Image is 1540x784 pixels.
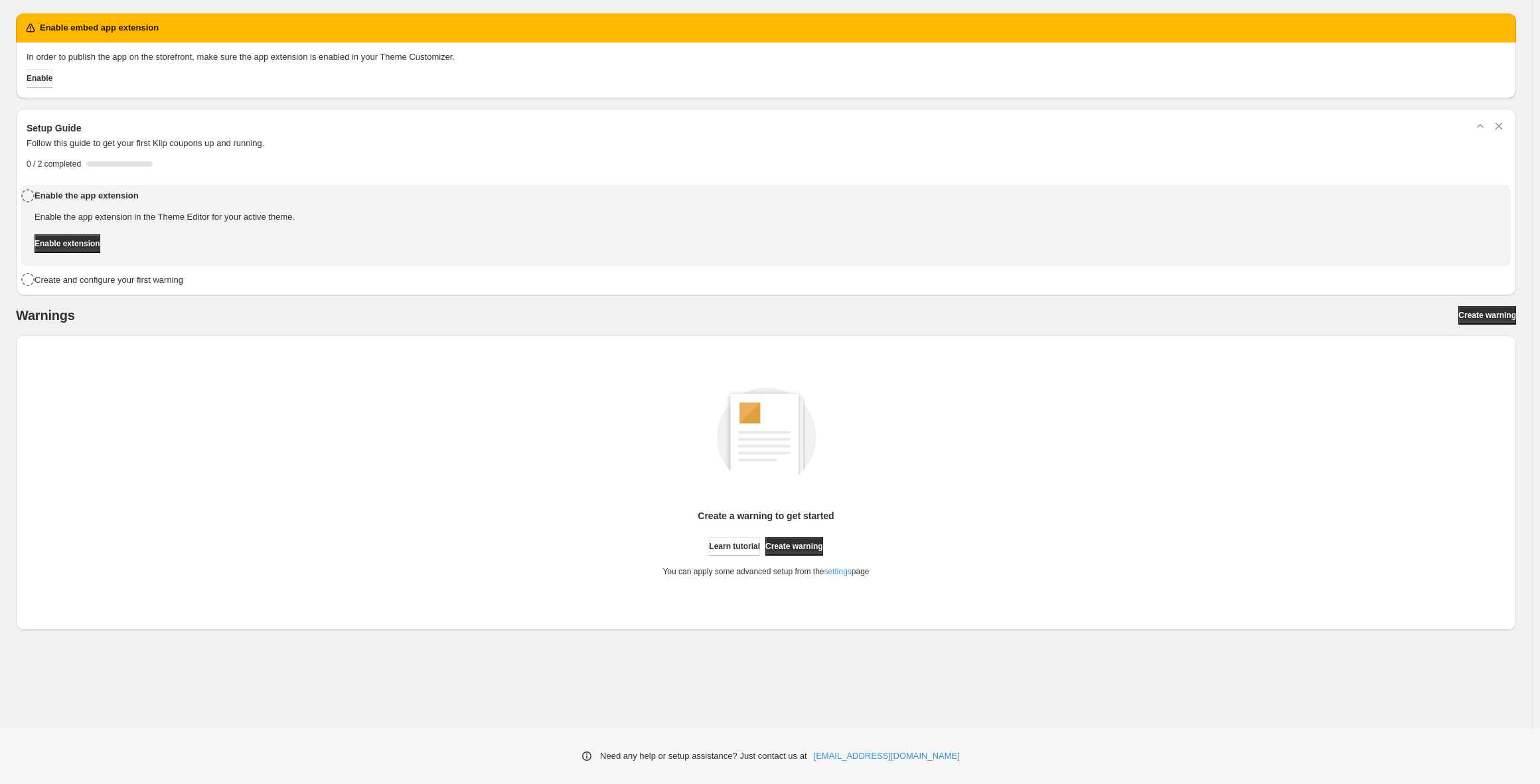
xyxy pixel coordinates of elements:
[27,69,52,88] button: Enable
[765,537,823,556] a: Create warning
[35,274,183,287] h4: Create and configure your first warning
[709,537,760,556] a: Learn tutorial
[1458,306,1516,325] a: Create warning
[824,567,851,576] a: settings
[1458,310,1516,321] span: Create warning
[765,541,823,552] span: Create warning
[35,210,295,224] p: Enable the app extension in the Theme Editor for your active theme.
[35,189,299,202] h4: Enable the app extension
[35,238,100,249] span: Enable extension
[27,50,1505,64] p: In order to publish the app on the storefront, make sure the app extension is enabled in your The...
[27,159,81,169] span: 0 / 2 completed
[814,749,960,763] a: [EMAIL_ADDRESS][DOMAIN_NAME]
[27,121,81,135] h3: Setup Guide
[40,21,159,35] h2: Enable embed app extension
[662,566,869,577] p: You can apply some advanced setup from the page
[35,234,100,253] button: Enable extension
[27,73,52,84] span: Enable
[27,137,1505,150] p: Follow this guide to get your first Klip coupons up and running.
[698,509,834,522] p: Create a warning to get started
[16,307,75,323] h2: Warnings
[709,541,760,552] span: Learn tutorial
